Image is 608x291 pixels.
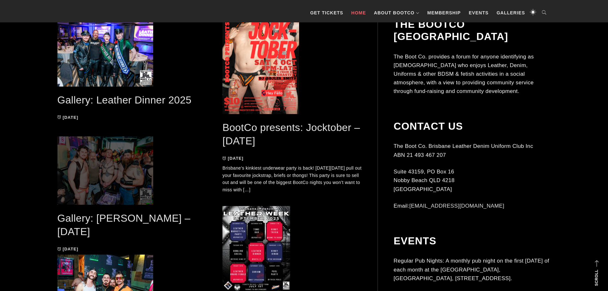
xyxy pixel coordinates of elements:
[466,3,492,22] a: Events
[394,202,551,210] p: Email:
[394,120,551,132] h2: Contact Us
[394,18,551,43] h2: The BootCo [GEOGRAPHIC_DATA]
[348,3,369,22] a: Home
[63,247,78,251] time: [DATE]
[222,156,244,161] a: [DATE]
[228,156,244,161] time: [DATE]
[57,94,191,106] a: Gallery: Leather Dinner 2025
[409,203,505,209] a: [EMAIL_ADDRESS][DOMAIN_NAME]
[594,270,599,286] strong: Scroll
[57,212,191,238] a: Gallery: [PERSON_NAME] – [DATE]
[63,115,78,120] time: [DATE]
[424,3,464,22] a: Membership
[57,247,79,251] a: [DATE]
[371,3,423,22] a: About BootCo
[57,115,79,120] a: [DATE]
[394,167,551,194] p: Suite 43159, PO Box 16 Nobby Beach QLD 4218 [GEOGRAPHIC_DATA]
[394,142,551,159] p: The Boot Co. Brisbane Leather Denim Uniform Club Inc ABN 21 493 467 207
[394,52,551,96] p: The Boot Co. provides a forum for anyone identifying as [DEMOGRAPHIC_DATA] who enjoys Leather, De...
[307,3,347,22] a: GET TICKETS
[222,122,360,147] a: BootCo presents: Jocktober – [DATE]
[222,165,362,193] p: Brisbane’s kinkiest underwear party is back! [DATE][DATE] pull out your favourite jockstrap, brie...
[493,3,528,22] a: Galleries
[394,235,551,247] h2: Events
[394,257,551,283] p: Regular Pub Nights: A monthly pub night on the first [DATE] of each month at the [GEOGRAPHIC_DATA...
